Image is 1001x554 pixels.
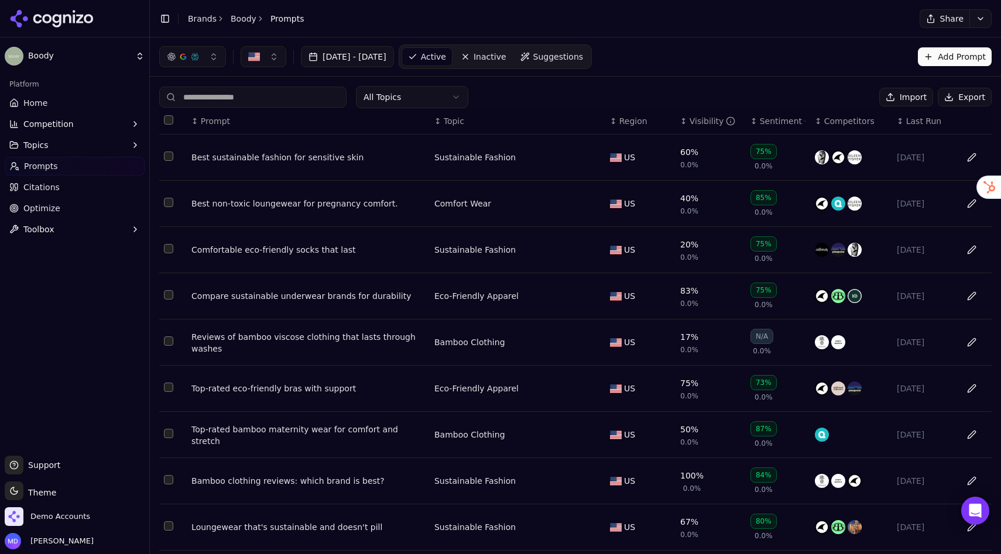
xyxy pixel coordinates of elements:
[624,290,635,302] span: US
[23,97,47,109] span: Home
[434,152,516,163] a: Sustainable Fashion
[164,429,173,438] button: Select row 7
[680,285,698,297] div: 83%
[164,152,173,161] button: Select row 1
[848,243,862,257] img: people tree
[434,290,519,302] a: Eco-Friendly Apparel
[897,244,952,256] div: [DATE]
[962,287,981,305] button: Edit in sheet
[897,383,952,394] div: [DATE]
[5,533,94,549] button: Open user button
[831,335,845,349] img: cozy earth
[750,236,777,252] div: 75%
[23,459,60,471] span: Support
[610,384,622,393] img: US flag
[831,150,845,164] img: pact
[444,115,464,127] span: Topic
[23,181,60,193] span: Citations
[5,75,145,94] div: Platform
[402,47,452,66] a: Active
[191,331,425,355] div: Reviews of bamboo viscose clothing that lasts through washes
[533,51,584,63] span: Suggestions
[23,202,60,214] span: Optimize
[5,220,145,239] button: Toolbox
[824,115,875,127] span: Competitors
[5,199,145,218] a: Optimize
[301,46,394,67] button: [DATE] - [DATE]
[755,485,773,494] span: 0.0%
[610,199,622,208] img: US flag
[624,383,635,394] span: US
[248,51,260,63] img: US
[680,391,698,401] span: 0.0%
[962,333,981,352] button: Edit in sheet
[831,381,845,395] img: girlfriend collective
[897,152,952,163] div: [DATE]
[474,51,506,63] span: Inactive
[962,148,981,167] button: Edit in sheet
[680,516,698,528] div: 67%
[434,336,505,348] a: Bamboo Clothing
[188,14,217,23] a: Brands
[624,429,635,441] span: US
[962,472,981,490] button: Edit in sheet
[962,425,981,444] button: Edit in sheet
[753,346,771,356] span: 0.0%
[619,115,647,127] span: Region
[23,223,54,235] span: Toolbox
[831,243,845,257] img: patagonia
[610,338,622,347] img: US flag
[690,115,736,127] div: Visibility
[680,253,698,262] span: 0.0%
[201,115,230,127] span: Prompt
[680,160,698,170] span: 0.0%
[164,521,173,531] button: Select row 9
[848,150,862,164] img: eileen fisher
[815,289,829,303] img: pact
[624,475,635,487] span: US
[191,152,425,163] a: Best sustainable fashion for sensitive skin
[897,198,952,209] div: [DATE]
[815,243,829,257] img: allbirds
[164,383,173,392] button: Select row 6
[676,108,746,135] th: brandMentionRate
[918,47,992,66] button: Add Prompt
[191,198,425,209] div: Best non-toxic loungewear for pregnancy comfort.
[434,521,516,533] div: Sustainable Fashion
[5,507,23,526] img: Demo Accounts
[815,197,829,211] img: pact
[5,178,145,197] a: Citations
[231,13,256,25] a: Boody
[434,475,516,487] div: Sustainable Fashion
[848,474,862,488] img: pact
[879,88,933,106] button: Import
[434,383,519,394] a: Eco-Friendly Apparel
[434,244,516,256] a: Sustainable Fashion
[23,139,49,151] span: Topics
[434,198,491,209] div: Comfort Wear
[755,439,773,448] span: 0.0%
[191,244,425,256] a: Comfortable eco-friendly socks that last
[5,507,90,526] button: Open organization switcher
[191,475,425,487] a: Bamboo clothing reviews: which brand is best?
[5,94,145,112] a: Home
[750,329,773,344] div: N/A
[430,108,605,135] th: Topic
[5,47,23,66] img: Boody
[188,13,304,25] nav: breadcrumb
[187,108,430,135] th: Prompt
[897,115,952,127] div: ↕Last Run
[680,377,698,389] div: 75%
[605,108,676,135] th: Region
[815,115,887,127] div: ↕Competitors
[755,393,773,402] span: 0.0%
[624,152,635,163] span: US
[962,194,981,213] button: Edit in sheet
[750,375,777,390] div: 73%
[191,290,425,302] a: Compare sustainable underwear brands for durability
[515,47,589,66] a: Suggestions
